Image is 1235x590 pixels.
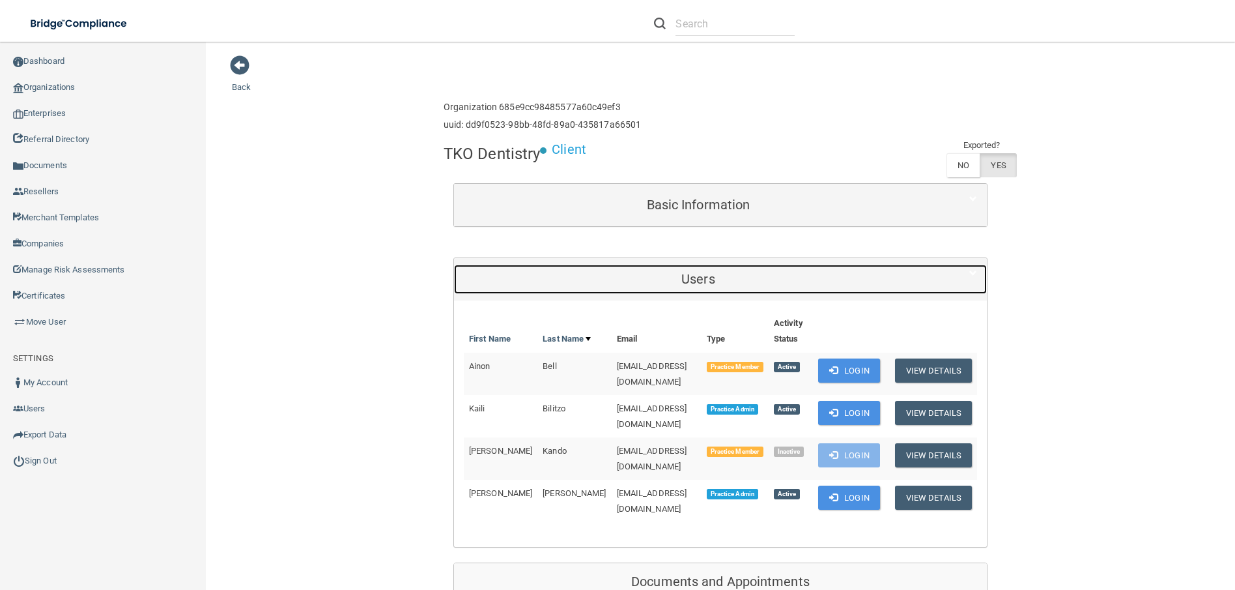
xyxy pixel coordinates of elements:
button: View Details [895,401,972,425]
img: enterprise.0d942306.png [13,110,23,119]
img: organization-icon.f8decf85.png [13,83,23,93]
p: Client [552,138,586,162]
span: Active [774,362,800,372]
img: ic_dashboard_dark.d01f4a41.png [13,57,23,67]
button: Login [818,401,880,425]
span: Active [774,404,800,415]
a: Last Name [543,331,591,347]
h4: TKO Dentistry [444,145,540,162]
span: Ainon [469,361,490,371]
img: icon-documents.8dae5593.png [13,161,23,171]
button: Login [818,486,880,510]
img: ic_reseller.de258add.png [13,186,23,197]
span: Inactive [774,447,804,457]
span: Practice Admin [707,404,758,415]
h5: Basic Information [464,198,933,212]
span: [EMAIL_ADDRESS][DOMAIN_NAME] [617,404,687,429]
img: briefcase.64adab9b.png [13,316,26,329]
img: icon-users.e205127d.png [13,404,23,414]
th: Email [612,310,702,353]
a: Basic Information [464,190,977,220]
label: SETTINGS [13,351,53,366]
button: View Details [895,443,972,467]
span: Practice Admin [707,489,758,499]
span: [PERSON_NAME] [469,446,532,456]
span: [PERSON_NAME] [469,488,532,498]
span: Kaili [469,404,485,413]
span: Active [774,489,800,499]
span: [EMAIL_ADDRESS][DOMAIN_NAME] [617,361,687,387]
span: [EMAIL_ADDRESS][DOMAIN_NAME] [617,488,687,514]
button: Login [818,443,880,467]
span: Practice Member [707,362,763,372]
label: NO [946,153,980,177]
img: bridge_compliance_login_screen.278c3ca4.svg [20,10,139,37]
input: Search [675,12,795,36]
span: Bell [543,361,556,371]
span: Practice Member [707,447,763,457]
iframe: Drift Widget Chat Controller [1010,497,1219,550]
h6: uuid: dd9f0523-98bb-48fd-89a0-435817a66501 [444,120,641,130]
a: First Name [469,331,511,347]
button: View Details [895,486,972,510]
img: ic_power_dark.7ecde6b1.png [13,455,25,467]
a: Users [464,265,977,294]
h5: Users [464,272,933,286]
img: ic-search.3b580494.png [654,18,666,29]
a: Back [232,66,251,92]
img: icon-export.b9366987.png [13,430,23,440]
img: ic_user_dark.df1a06c3.png [13,377,23,388]
th: Type [702,310,769,353]
button: View Details [895,359,972,383]
th: Activity Status [769,310,813,353]
label: YES [980,153,1016,177]
span: [EMAIL_ADDRESS][DOMAIN_NAME] [617,446,687,471]
td: Exported? [946,138,1017,153]
span: Kando [543,446,567,456]
h6: Organization 685e9cc98485577a60c49ef3 [444,102,641,112]
span: [PERSON_NAME] [543,488,606,498]
button: Login [818,359,880,383]
span: Bilitzo [543,404,565,413]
